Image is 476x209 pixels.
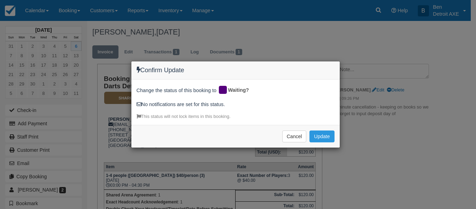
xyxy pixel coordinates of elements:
h4: Confirm Update [137,67,335,74]
div: This status will not lock items in this booking. [137,113,335,120]
button: Update [309,130,334,142]
div: Waiting? [218,85,254,96]
div: No notifications are set for this status. [137,101,335,108]
button: Cancel [282,130,307,142]
span: Change the status of this booking to [137,87,217,96]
